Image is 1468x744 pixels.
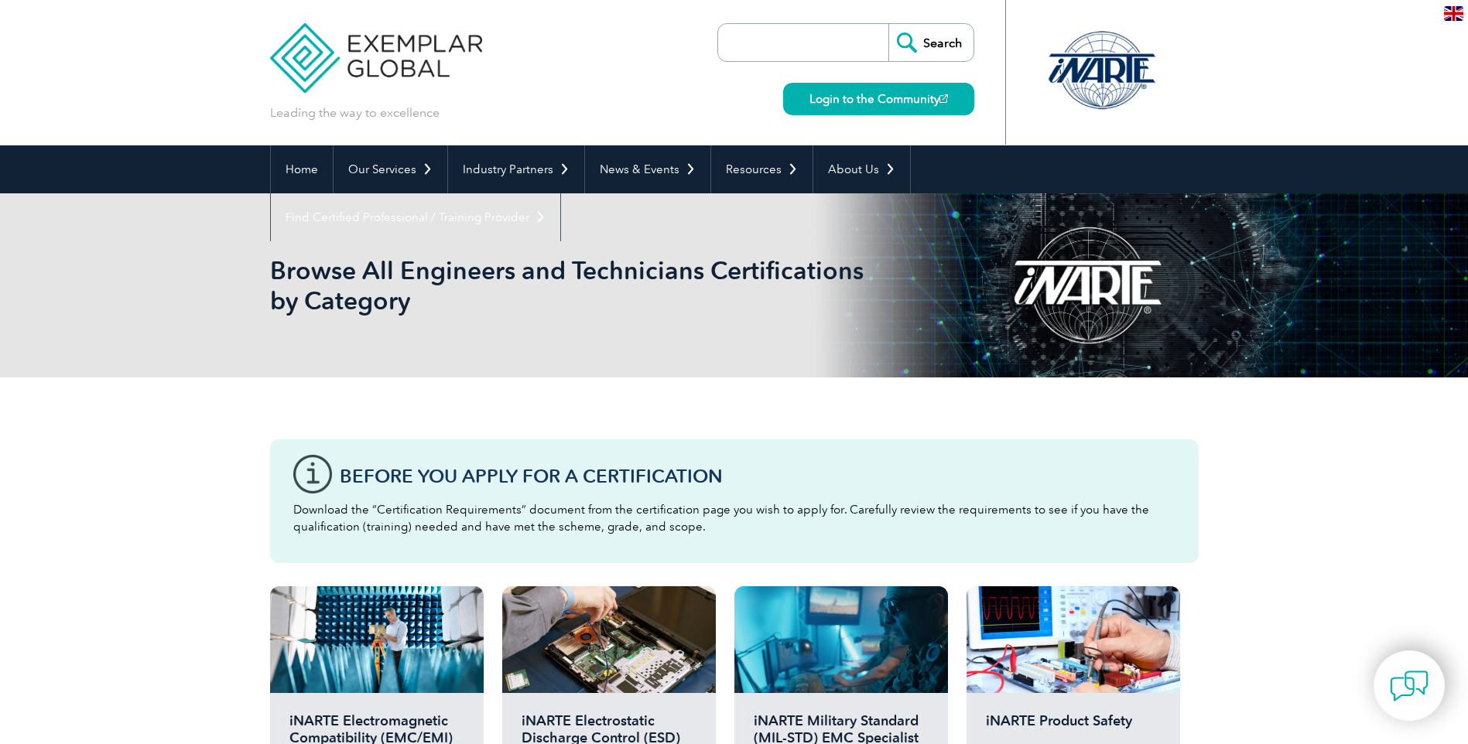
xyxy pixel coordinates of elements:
a: Industry Partners [448,145,584,193]
img: en [1444,6,1463,21]
a: Resources [711,145,813,193]
h3: Before You Apply For a Certification [340,466,1175,486]
a: News & Events [585,145,710,193]
img: open_square.png [939,94,948,103]
a: Login to the Community [783,83,974,115]
h1: Browse All Engineers and Technicians Certifications by Category [270,255,864,316]
a: Find Certified Professional / Training Provider [271,193,560,241]
p: Download the “Certification Requirements” document from the certification page you wish to apply ... [293,501,1175,535]
p: Leading the way to excellence [270,104,440,121]
a: Home [271,145,333,193]
a: About Us [813,145,910,193]
input: Search [888,24,974,61]
a: Our Services [334,145,447,193]
img: contact-chat.png [1390,667,1429,705]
